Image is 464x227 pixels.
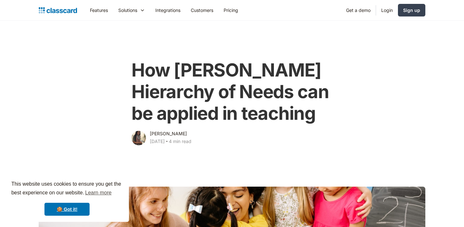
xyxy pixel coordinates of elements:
h1: How [PERSON_NAME] Hierarchy of Needs can be applied in teaching [131,59,332,125]
a: learn more about cookies [84,188,112,198]
a: home [39,6,77,15]
div: Solutions [118,7,137,14]
div: [PERSON_NAME] [150,130,187,138]
a: Customers [186,3,218,17]
div: cookieconsent [5,174,129,222]
a: Pricing [218,3,243,17]
a: dismiss cookie message [44,203,90,216]
span: This website uses cookies to ensure you get the best experience on our website. [11,180,123,198]
a: Integrations [150,3,186,17]
div: Solutions [113,3,150,17]
div: Sign up [403,7,420,14]
div: 4 min read [169,138,191,145]
div: ‧ [165,138,169,147]
a: Get a demo [341,3,376,17]
a: Sign up [398,4,425,16]
a: Login [376,3,398,17]
a: Features [85,3,113,17]
div: [DATE] [150,138,165,145]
